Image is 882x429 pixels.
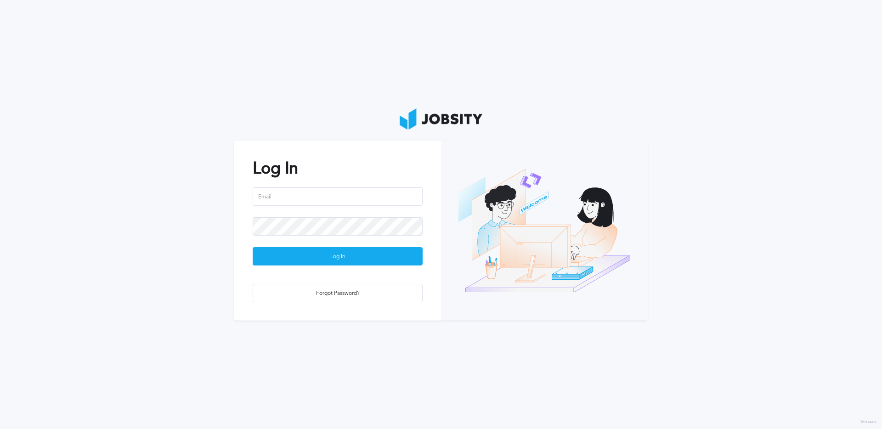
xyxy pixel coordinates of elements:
div: Log In [253,248,422,266]
button: Log In [253,247,423,265]
label: Version: [860,419,877,425]
h2: Log In [253,159,423,178]
input: Email [253,187,423,206]
div: Forgot Password? [253,284,422,303]
button: Forgot Password? [253,284,423,302]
